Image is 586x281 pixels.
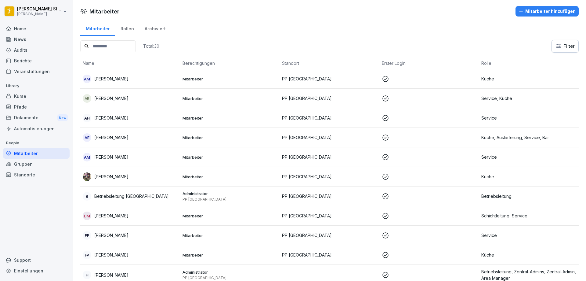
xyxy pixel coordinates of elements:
[83,133,91,142] div: AE
[183,174,277,179] p: Mitarbeiter
[183,197,277,202] p: PP [GEOGRAPHIC_DATA]
[3,81,70,91] p: Library
[3,148,70,159] a: Mitarbeiter
[3,138,70,148] p: People
[83,172,91,181] img: wr8oxp1g4gkzyisjm8z9sexa.png
[3,123,70,134] a: Automatisierungen
[3,66,70,77] a: Veranstaltungen
[481,173,576,180] p: Küche
[515,6,579,17] button: Mitarbeiter hinzufügen
[282,193,377,199] p: PP [GEOGRAPHIC_DATA]
[80,57,180,69] th: Name
[3,112,70,124] a: DokumenteNew
[94,154,128,160] p: [PERSON_NAME]
[83,251,91,259] div: FP
[282,252,377,258] p: PP [GEOGRAPHIC_DATA]
[3,255,70,265] div: Support
[57,114,68,121] div: New
[17,12,62,16] p: [PERSON_NAME]
[481,95,576,102] p: Service, Küche
[481,252,576,258] p: Küche
[481,193,576,199] p: Betriebsleitung
[183,96,277,101] p: Mitarbeiter
[3,169,70,180] a: Standorte
[282,115,377,121] p: PP [GEOGRAPHIC_DATA]
[94,232,128,238] p: [PERSON_NAME]
[3,112,70,124] div: Dokumente
[94,134,128,141] p: [PERSON_NAME]
[282,173,377,180] p: PP [GEOGRAPHIC_DATA]
[83,153,91,161] div: AM
[17,6,62,12] p: [PERSON_NAME] Stambolov
[481,76,576,82] p: Küche
[94,95,128,102] p: [PERSON_NAME]
[143,43,159,49] p: Total: 30
[3,23,70,34] a: Home
[282,154,377,160] p: PP [GEOGRAPHIC_DATA]
[481,154,576,160] p: Service
[83,231,91,240] div: FF
[183,275,277,280] p: PP [GEOGRAPHIC_DATA]
[183,76,277,82] p: Mitarbeiter
[183,269,277,275] p: Administrator
[94,193,169,199] p: Betriebsleitung [GEOGRAPHIC_DATA]
[3,55,70,66] a: Berichte
[94,173,128,180] p: [PERSON_NAME]
[80,20,115,36] a: Mitarbeiter
[282,213,377,219] p: PP [GEOGRAPHIC_DATA]
[481,232,576,238] p: Service
[481,115,576,121] p: Service
[139,20,171,36] a: Archiviert
[519,8,576,15] div: Mitarbeiter hinzufügen
[481,213,576,219] p: Schichtleitung, Service
[183,154,277,160] p: Mitarbeiter
[83,94,91,103] div: AR
[83,212,91,220] div: DM
[180,57,280,69] th: Berechtigungen
[94,252,128,258] p: [PERSON_NAME]
[94,213,128,219] p: [PERSON_NAME]
[183,191,277,196] p: Administrator
[183,135,277,140] p: Mitarbeiter
[280,57,379,69] th: Standort
[89,7,119,16] h1: Mitarbeiter
[183,213,277,219] p: Mitarbeiter
[183,233,277,238] p: Mitarbeiter
[3,102,70,112] a: Pfade
[3,159,70,169] a: Gruppen
[83,271,91,279] div: H
[481,134,576,141] p: Küche, Auslieferung, Service, Bar
[282,134,377,141] p: PP [GEOGRAPHIC_DATA]
[183,252,277,258] p: Mitarbeiter
[3,91,70,102] a: Kurse
[3,265,70,276] a: Einstellungen
[479,57,579,69] th: Rolle
[83,192,91,201] div: B
[379,57,479,69] th: Erster Login
[183,115,277,121] p: Mitarbeiter
[94,115,128,121] p: [PERSON_NAME]
[94,76,128,82] p: [PERSON_NAME]
[94,272,128,278] p: [PERSON_NAME]
[115,20,139,36] a: Rollen
[83,114,91,122] div: AH
[83,75,91,83] div: AM
[3,34,70,45] div: News
[555,43,575,49] div: Filter
[3,45,70,55] a: Audits
[282,232,377,238] p: PP [GEOGRAPHIC_DATA]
